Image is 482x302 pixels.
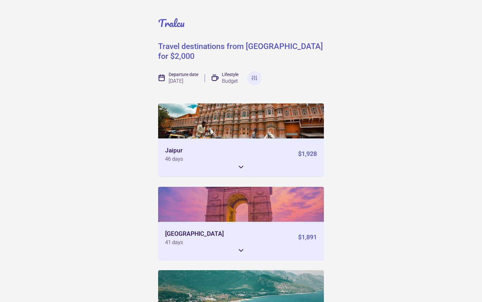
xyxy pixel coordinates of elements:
div: $1,891 [298,231,317,245]
div: Travel destinations from [GEOGRAPHIC_DATA] for $2,000 [158,41,324,61]
div: Budget [222,79,238,84]
div: $1,928 [298,147,317,162]
div: 41 days [165,240,183,245]
div: [GEOGRAPHIC_DATA] [165,231,224,237]
a: Tralcu [158,16,185,30]
div: Lifestyle [222,72,238,77]
div: Jaipur [165,147,183,153]
div: 46 days [165,157,183,162]
div: Departure date [169,72,198,77]
div: [DATE] [169,79,183,84]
